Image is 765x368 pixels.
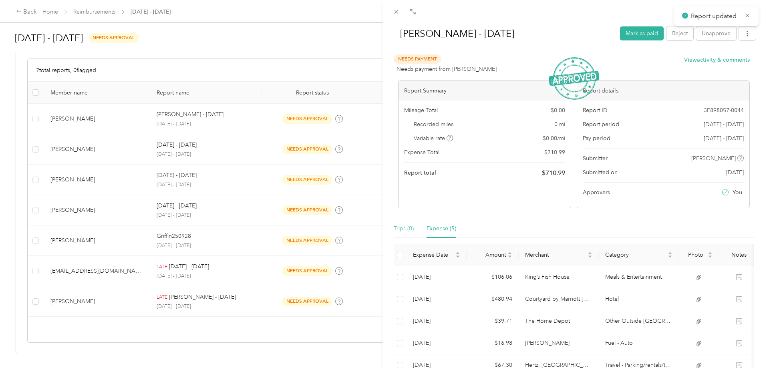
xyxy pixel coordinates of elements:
span: Submitter [583,154,608,163]
span: Variable rate [414,134,453,143]
span: [PERSON_NAME] [691,154,736,163]
button: Reject [666,26,693,40]
span: $ 710.99 [544,148,565,157]
span: 0 mi [554,120,565,129]
th: Photo [679,244,719,266]
span: 3F898057-0044 [704,106,744,115]
td: Meals & Entertainment [599,266,679,288]
span: caret-up [668,251,672,255]
div: Report Summary [399,81,571,101]
td: King’s Fish House [519,266,599,288]
button: Mark as paid [620,26,664,40]
span: caret-down [668,254,672,259]
td: 9-8-2025 [407,266,467,288]
th: Amount [467,244,519,266]
span: Report total [404,169,436,177]
span: Report period [583,120,619,129]
span: Approvers [583,188,610,197]
td: Courtyard by Marriott San Luis Obispo [519,288,599,310]
span: $ 0.00 [551,106,565,115]
div: Trips (0) [394,224,414,233]
span: Needs Payment [394,54,441,64]
span: [DATE] - [DATE] [704,134,744,143]
th: Notes [719,244,759,266]
p: Report updated [691,11,739,21]
span: Expense Total [404,148,439,157]
span: Amount [473,251,506,258]
td: Hotel [599,288,679,310]
span: Report ID [583,106,608,115]
td: 9-8-2025 [407,288,467,310]
td: The Home Depot [519,310,599,332]
span: caret-down [588,254,592,259]
span: caret-down [455,254,460,259]
img: ApprovedStamp [549,57,599,100]
td: $16.98 [467,332,519,354]
span: Pay period [583,134,610,143]
th: Category [599,244,679,266]
span: Photo [685,251,706,258]
td: 9-8-2025 [407,310,467,332]
span: Expense Date [413,251,454,258]
span: caret-up [507,251,512,255]
span: caret-down [507,254,512,259]
span: caret-up [455,251,460,255]
td: $480.94 [467,288,519,310]
span: Needs payment from [PERSON_NAME] [397,65,497,73]
span: caret-up [588,251,592,255]
td: Other Outside Svcs [599,310,679,332]
button: Viewactivity & comments [684,56,750,64]
span: Recorded miles [414,120,453,129]
span: [DATE] [726,168,744,177]
span: You [733,188,742,197]
span: Mileage Total [404,106,438,115]
td: $39.71 [467,310,519,332]
th: Expense Date [407,244,467,266]
div: Report details [577,81,749,101]
span: Submitted on [583,168,618,177]
button: Unapprove [696,26,736,40]
iframe: Everlance-gr Chat Button Frame [720,323,765,368]
td: Fuel - Auto [599,332,679,354]
span: Merchant [525,251,586,258]
td: Sinclair [519,332,599,354]
th: Merchant [519,244,599,266]
td: 9-8-2025 [407,332,467,354]
td: $106.06 [467,266,519,288]
h1: McDermott, Robert - WE 250914 [392,24,614,43]
div: Expense (5) [427,224,456,233]
span: caret-up [708,251,713,255]
span: Category [605,251,666,258]
span: $ 0.00 / mi [543,134,565,143]
span: caret-down [708,254,713,259]
span: [DATE] - [DATE] [704,120,744,129]
span: $ 710.99 [542,168,565,178]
